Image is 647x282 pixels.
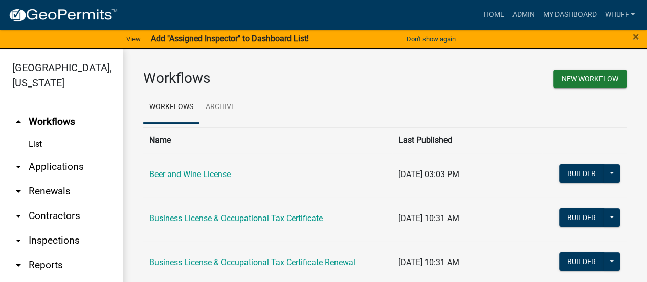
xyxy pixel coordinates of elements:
[559,252,604,271] button: Builder
[122,31,145,48] a: View
[151,34,309,44] strong: Add "Assigned Inspector" to Dashboard List!
[149,169,231,179] a: Beer and Wine License
[508,5,539,25] a: Admin
[398,213,459,223] span: [DATE] 10:31 AM
[392,127,542,153] th: Last Published
[633,31,639,43] button: Close
[398,169,459,179] span: [DATE] 03:03 PM
[149,257,355,267] a: Business License & Occupational Tax Certificate Renewal
[143,70,377,87] h3: Workflows
[12,234,25,247] i: arrow_drop_down
[539,5,600,25] a: My Dashboard
[199,91,241,124] a: Archive
[143,127,392,153] th: Name
[403,31,460,48] button: Don't show again
[479,5,508,25] a: Home
[553,70,627,88] button: New Workflow
[143,91,199,124] a: Workflows
[149,213,323,223] a: Business License & Occupational Tax Certificate
[633,30,639,44] span: ×
[12,185,25,198] i: arrow_drop_down
[12,210,25,222] i: arrow_drop_down
[559,208,604,227] button: Builder
[12,259,25,271] i: arrow_drop_down
[12,161,25,173] i: arrow_drop_down
[600,5,639,25] a: whuff
[559,164,604,183] button: Builder
[12,116,25,128] i: arrow_drop_up
[398,257,459,267] span: [DATE] 10:31 AM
